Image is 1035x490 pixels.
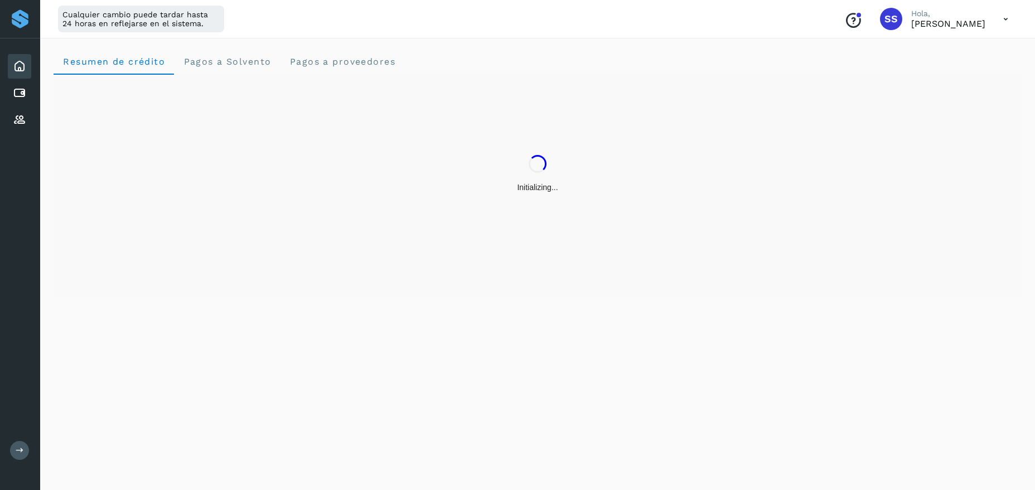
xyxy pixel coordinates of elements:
p: Sagrario Silva [911,18,985,29]
span: Pagos a proveedores [289,56,395,67]
div: Inicio [8,54,31,79]
div: Cualquier cambio puede tardar hasta 24 horas en reflejarse en el sistema. [58,6,224,32]
div: Cuentas por pagar [8,81,31,105]
span: Pagos a Solvento [183,56,271,67]
div: Proveedores [8,108,31,132]
span: Resumen de crédito [62,56,165,67]
p: Hola, [911,9,985,18]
